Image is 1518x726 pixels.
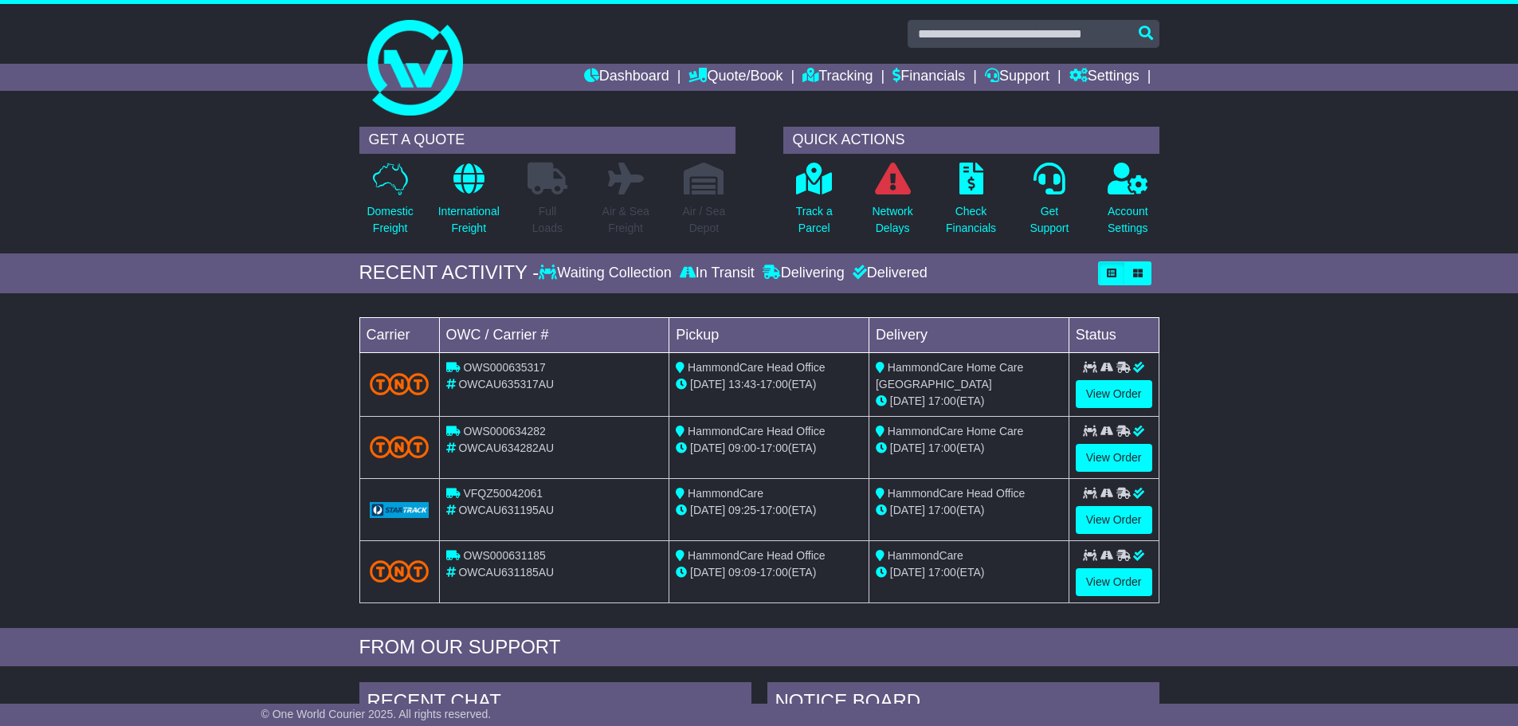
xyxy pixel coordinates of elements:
[463,361,546,374] span: OWS000635317
[359,682,751,725] div: RECENT CHAT
[1069,64,1139,91] a: Settings
[876,361,1023,390] span: HammondCare Home Care [GEOGRAPHIC_DATA]
[890,504,925,516] span: [DATE]
[795,162,834,245] a: Track aParcel
[463,549,546,562] span: OWS000631185
[688,549,825,562] span: HammondCare Head Office
[1108,203,1148,237] p: Account Settings
[438,203,500,237] p: International Freight
[892,64,965,91] a: Financials
[602,203,649,237] p: Air & Sea Freight
[796,203,833,237] p: Track a Parcel
[370,373,430,394] img: TNT_Domestic.png
[690,566,725,579] span: [DATE]
[370,560,430,582] img: TNT_Domestic.png
[676,502,862,519] div: - (ETA)
[676,564,862,581] div: - (ETA)
[876,440,1062,457] div: (ETA)
[872,203,912,237] p: Network Delays
[928,441,956,454] span: 17:00
[690,378,725,390] span: [DATE]
[676,376,862,393] div: - (ETA)
[688,425,825,438] span: HammondCare Head Office
[849,265,928,282] div: Delivered
[463,487,543,500] span: VFQZ50042061
[728,504,756,516] span: 09:25
[688,361,825,374] span: HammondCare Head Office
[760,504,788,516] span: 17:00
[888,487,1025,500] span: HammondCare Head Office
[945,162,997,245] a: CheckFinancials
[871,162,913,245] a: NetworkDelays
[1076,380,1152,408] a: View Order
[458,566,554,579] span: OWCAU631185AU
[1076,506,1152,534] a: View Order
[888,425,1023,438] span: HammondCare Home Care
[539,265,675,282] div: Waiting Collection
[458,441,554,454] span: OWCAU634282AU
[759,265,849,282] div: Delivering
[690,504,725,516] span: [DATE]
[1076,568,1152,596] a: View Order
[869,317,1069,352] td: Delivery
[676,265,759,282] div: In Transit
[439,317,669,352] td: OWC / Carrier #
[458,504,554,516] span: OWCAU631195AU
[783,127,1159,154] div: QUICK ACTIONS
[876,502,1062,519] div: (ETA)
[458,378,554,390] span: OWCAU635317AU
[1076,444,1152,472] a: View Order
[669,317,869,352] td: Pickup
[690,441,725,454] span: [DATE]
[676,440,862,457] div: - (ETA)
[890,566,925,579] span: [DATE]
[367,203,413,237] p: Domestic Freight
[688,64,783,91] a: Quote/Book
[928,566,956,579] span: 17:00
[1069,317,1159,352] td: Status
[890,441,925,454] span: [DATE]
[437,162,500,245] a: InternationalFreight
[876,564,1062,581] div: (ETA)
[366,162,414,245] a: DomesticFreight
[760,566,788,579] span: 17:00
[760,378,788,390] span: 17:00
[584,64,669,91] a: Dashboard
[728,378,756,390] span: 13:43
[985,64,1049,91] a: Support
[946,203,996,237] p: Check Financials
[1029,162,1069,245] a: GetSupport
[728,566,756,579] span: 09:09
[890,394,925,407] span: [DATE]
[1030,203,1069,237] p: Get Support
[928,504,956,516] span: 17:00
[1107,162,1149,245] a: AccountSettings
[359,317,439,352] td: Carrier
[728,441,756,454] span: 09:00
[359,127,735,154] div: GET A QUOTE
[261,708,492,720] span: © One World Courier 2025. All rights reserved.
[359,636,1159,659] div: FROM OUR SUPPORT
[888,549,963,562] span: HammondCare
[802,64,873,91] a: Tracking
[359,261,539,285] div: RECENT ACTIVITY -
[683,203,726,237] p: Air / Sea Depot
[370,436,430,457] img: TNT_Domestic.png
[876,393,1062,410] div: (ETA)
[928,394,956,407] span: 17:00
[767,682,1159,725] div: NOTICE BOARD
[463,425,546,438] span: OWS000634282
[688,487,763,500] span: HammondCare
[528,203,567,237] p: Full Loads
[370,502,430,518] img: GetCarrierServiceLogo
[760,441,788,454] span: 17:00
